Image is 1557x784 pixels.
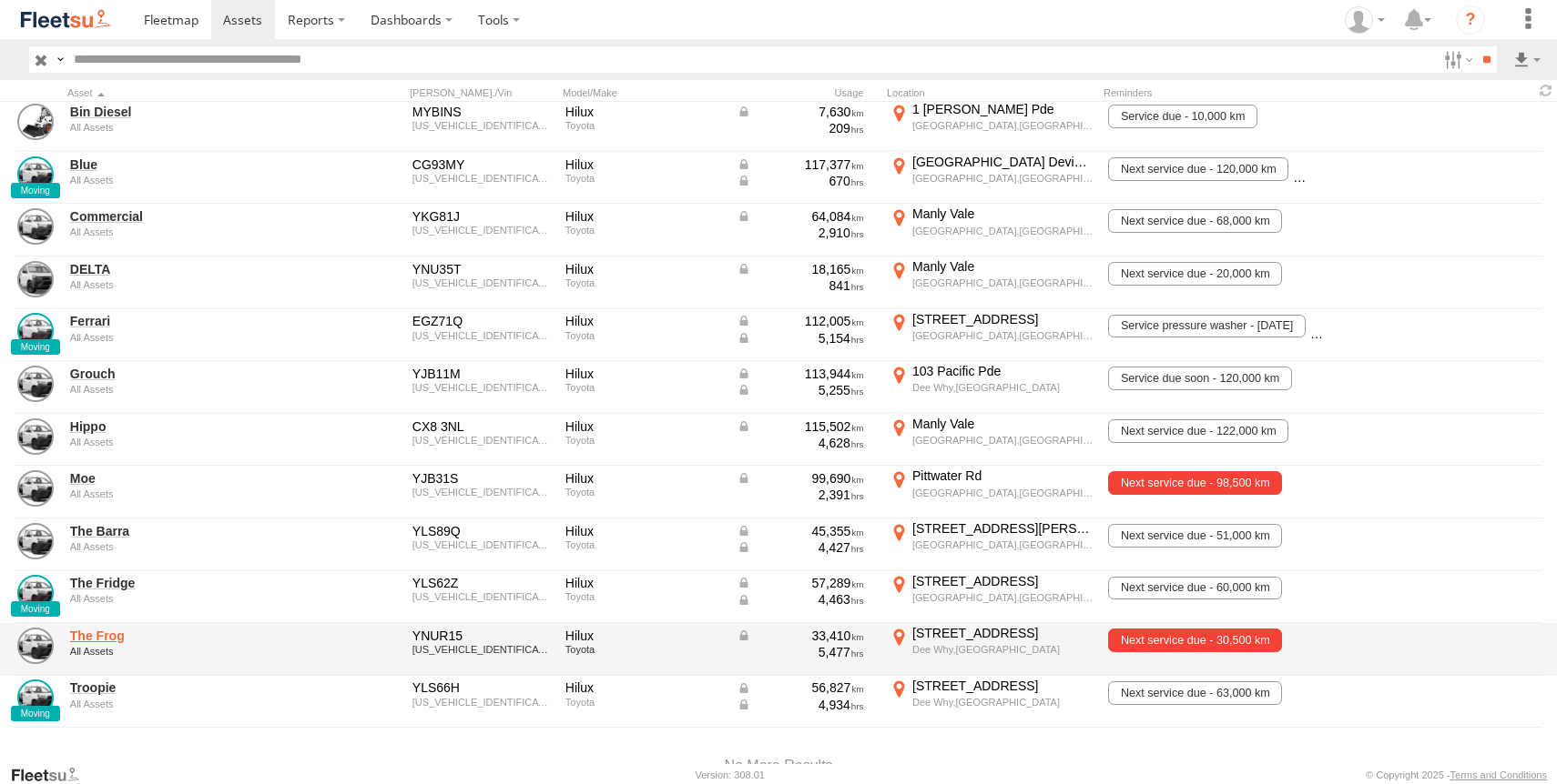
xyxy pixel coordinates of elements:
label: Click to View Current Location [887,573,1096,622]
span: Next service due - 122,000 km [1108,419,1288,443]
div: Toyota [565,487,724,498]
label: Search Query [53,46,67,73]
div: undefined [70,279,320,290]
div: MR0JA3DC801222644 [412,120,553,131]
div: Hilux [565,208,724,225]
a: Commercial [70,208,320,225]
span: Service pressure washer - 29/10/2025 [1293,157,1491,181]
div: Hilux [565,470,724,487]
a: Terms and Conditions [1450,769,1547,780]
label: Search Filter Options [1437,46,1476,73]
div: Data from Vehicle CANbus [737,382,864,398]
div: [GEOGRAPHIC_DATA],[GEOGRAPHIC_DATA] [912,538,1094,551]
div: Data from Vehicle CANbus [737,261,864,277]
div: MR0CX3CB004346647 [412,277,553,288]
div: [GEOGRAPHIC_DATA],[GEOGRAPHIC_DATA] [912,487,1094,499]
div: Toyota [565,225,724,236]
div: undefined [70,384,320,395]
div: 103 Pacific Pde [912,363,1094,379]
div: MR0EX3CB601130389 [412,330,553,341]
div: YNUR15 [412,628,553,644]
label: Click to View Current Location [887,520,1096,569]
a: DELTA [70,261,320,277]
div: Pittwater Rd [912,467,1094,484]
div: Hilux [565,366,724,382]
div: undefined [70,646,320,657]
div: Data from Vehicle CANbus [737,575,864,591]
span: Next service due - 98,500 km [1108,471,1282,495]
div: Data from Vehicle CANbus [737,470,864,487]
label: Export results as... [1511,46,1542,73]
a: View Asset Details [17,366,54,402]
div: 841 [737,277,864,294]
div: Data from Vehicle CANbus [737,366,864,382]
a: Ferrari [70,313,320,329]
div: MR0EX3CB401105345 [412,644,553,655]
div: Data from Vehicle CANbus [737,104,864,120]
div: CX8 3NL [412,418,553,435]
div: YNU35T [412,261,553,277]
div: [STREET_ADDRESS] [912,311,1094,327]
div: Data from Vehicle CANbus [737,591,864,608]
div: Toyota [565,591,724,602]
a: The Frog [70,628,320,644]
div: Toyota [565,697,724,708]
div: MR0EX3CB501111624 [412,435,553,446]
span: Refresh [1535,82,1557,99]
div: Manly Vale [912,258,1094,275]
div: [STREET_ADDRESS] [912,625,1094,641]
span: Next service due - 60,000 km [1108,577,1282,600]
a: View Asset Details [17,628,54,664]
a: Bin Diesel [70,104,320,120]
div: [GEOGRAPHIC_DATA],[GEOGRAPHIC_DATA] [912,591,1094,604]
a: View Asset Details [17,104,54,140]
a: Visit our Website [10,766,94,784]
span: Next service due - 51,000 km [1108,524,1282,548]
label: Click to View Current Location [887,258,1096,307]
div: MR0EX3CB501128018 [412,487,553,498]
div: Dee Why,[GEOGRAPHIC_DATA] [912,696,1094,709]
div: undefined [70,332,320,343]
div: 5,477 [737,644,864,660]
div: Hilux [565,418,724,435]
label: Click to View Current Location [887,154,1096,203]
a: View Asset Details [17,679,54,716]
div: Data from Vehicle CANbus [737,156,864,173]
a: View Asset Details [17,208,54,245]
div: undefined [70,437,320,447]
div: Toyota [565,644,724,655]
div: undefined [70,541,320,552]
div: undefined [70,226,320,237]
div: Data from Vehicle CANbus [737,173,864,189]
div: Dee Why,[GEOGRAPHIC_DATA] [912,643,1094,656]
div: Hilux [565,261,724,277]
div: [GEOGRAPHIC_DATA],[GEOGRAPHIC_DATA] [912,172,1094,185]
div: 2,391 [737,487,864,503]
div: EGZ71Q [412,313,553,329]
div: YLS66H [412,679,553,696]
div: Dee Why,[GEOGRAPHIC_DATA] [912,381,1094,394]
div: Location [887,86,1096,99]
a: The Barra [70,523,320,539]
div: Hilux [565,156,724,173]
div: [GEOGRAPHIC_DATA],[GEOGRAPHIC_DATA] [912,434,1094,447]
div: CG93MY [412,156,553,173]
div: Click to Sort [67,86,322,99]
label: Click to View Current Location [887,416,1096,465]
div: 2,910 [737,225,864,241]
div: MR0CX3CB404328006 [412,697,553,708]
label: Click to View Current Location [887,101,1096,150]
div: Model/Make [563,86,727,99]
label: Click to View Current Location [887,363,1096,412]
a: Moe [70,470,320,487]
div: MR0EX3CB401104101 [412,173,553,184]
div: Usage [734,86,880,99]
div: undefined [70,122,320,133]
label: Click to View Current Location [887,678,1096,727]
div: Data from Vehicle CANbus [737,208,864,225]
span: Next service due - 30,500 km [1108,628,1282,652]
span: Service pressure washer - 30/10/2025 [1108,315,1306,338]
div: © Copyright 2025 - [1366,769,1547,780]
span: Next service due - 120,000 km [1108,157,1288,181]
a: Hippo [70,418,320,435]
